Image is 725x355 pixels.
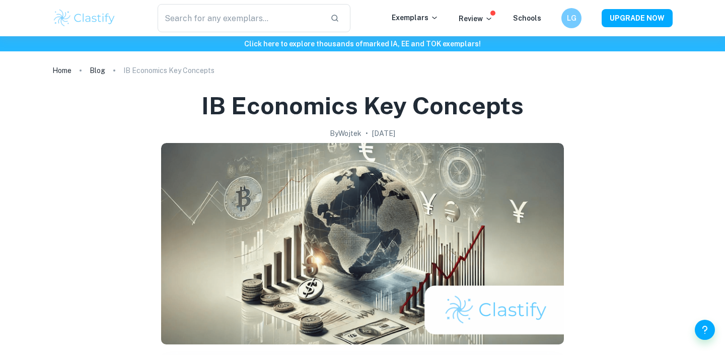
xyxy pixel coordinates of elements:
input: Search for any exemplars... [158,4,322,32]
img: IB Economics Key Concepts cover image [161,143,564,344]
p: Review [459,13,493,24]
a: Schools [513,14,541,22]
p: Exemplars [392,12,439,23]
h6: Click here to explore thousands of marked IA, EE and TOK exemplars ! [2,38,723,49]
a: Blog [90,63,105,78]
p: IB Economics Key Concepts [123,65,214,76]
a: Home [52,63,71,78]
button: Help and Feedback [695,320,715,340]
button: UPGRADE NOW [602,9,673,27]
h2: [DATE] [372,128,395,139]
button: LG [561,8,582,28]
h6: LG [566,13,577,24]
img: Clastify logo [52,8,116,28]
h1: IB Economics Key Concepts [201,90,524,122]
h2: By Wojtek [330,128,361,139]
p: • [366,128,368,139]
